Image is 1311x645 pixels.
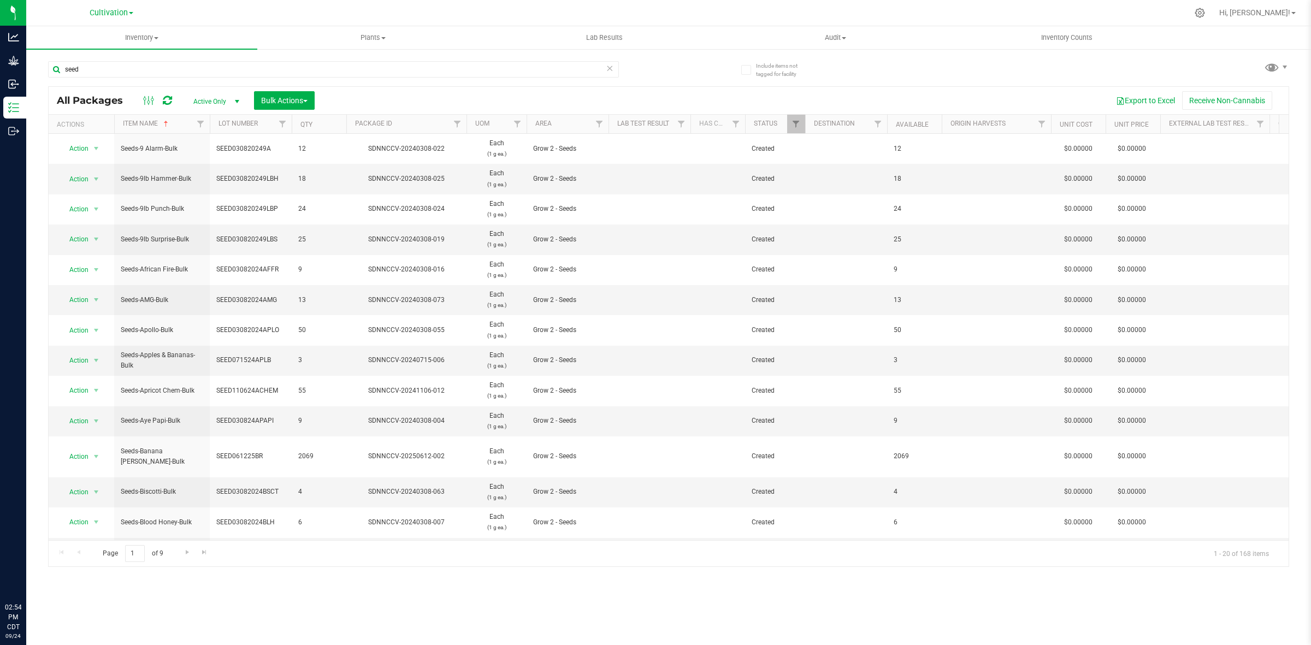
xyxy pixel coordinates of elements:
a: Filter [274,115,292,133]
span: Grow 2 - Seeds [533,386,602,396]
span: Seeds-AMG-Bulk [121,295,203,305]
inline-svg: Grow [8,55,19,66]
span: 24 [894,204,935,214]
span: Each [473,229,520,250]
a: Lab Test Result [617,120,669,127]
span: select [90,232,103,247]
button: Receive Non-Cannabis [1182,91,1272,110]
span: select [90,383,103,398]
span: Each [473,482,520,502]
a: Item Name [123,120,170,127]
span: SEED030824APAPI [216,416,285,426]
span: Lab Results [571,33,637,43]
span: 18 [298,174,340,184]
span: $0.00000 [1112,448,1151,464]
a: Available [896,121,929,128]
span: Clear [606,61,613,75]
p: (1 g ea.) [473,457,520,467]
a: Qty [300,121,312,128]
p: (1 g ea.) [473,270,520,280]
span: Created [752,264,799,275]
span: Created [752,355,799,365]
span: select [90,413,103,429]
span: SEED071524APLB [216,355,285,365]
span: Created [752,174,799,184]
td: $0.00000 [1051,315,1106,345]
span: Created [752,295,799,305]
span: 3 [894,355,935,365]
span: Bulk Actions [261,96,308,105]
span: select [90,353,103,368]
a: Filter [787,115,805,133]
a: Plants [257,26,488,49]
a: Origin Harvests [950,120,1006,127]
div: SDNNCCV-20240308-073 [345,295,468,305]
a: Inventory [26,26,257,49]
span: Include items not tagged for facility [756,62,811,78]
a: Status [754,120,777,127]
p: (1 g ea.) [473,492,520,502]
span: Action [60,262,89,277]
span: 9 [894,264,935,275]
span: select [90,202,103,217]
a: Unit Price [1114,121,1149,128]
iframe: Resource center unread badge [32,556,45,569]
a: Package ID [355,120,392,127]
td: $0.00000 [1051,194,1106,224]
span: SEED030820249A [216,144,285,154]
span: Inventory [26,33,257,43]
span: Created [752,204,799,214]
span: Grow 2 - Seeds [533,355,602,365]
a: Filter [1251,115,1269,133]
span: $0.00000 [1112,201,1151,217]
span: 12 [298,144,340,154]
span: Created [752,234,799,245]
span: Each [473,289,520,310]
span: $0.00000 [1112,292,1151,308]
span: 9 [298,416,340,426]
div: SDNNCCV-20240308-019 [345,234,468,245]
span: Seeds-Apples & Bananas-Bulk [121,350,203,371]
p: (1 g ea.) [473,421,520,431]
span: SEED061225BR [216,451,285,461]
span: SEED03082024BSCT [216,487,285,497]
span: SEED03082024APLO [216,325,285,335]
span: Created [752,416,799,426]
a: Filter [509,115,527,133]
p: (1 g ea.) [473,149,520,159]
p: 02:54 PM CDT [5,602,21,632]
span: Grow 2 - Seeds [533,517,602,528]
a: Destination [814,120,855,127]
span: select [90,141,103,156]
span: Seeds-Banana [PERSON_NAME]-Bulk [121,446,203,467]
a: Filter [448,115,466,133]
span: Created [752,517,799,528]
span: 55 [298,386,340,396]
span: select [90,292,103,307]
span: select [90,449,103,464]
div: SDNNCCV-20240715-006 [345,355,468,365]
span: $0.00000 [1112,262,1151,277]
span: select [90,323,103,338]
td: $0.00000 [1051,538,1106,568]
a: Filter [192,115,210,133]
span: Seeds-9lb Punch-Bulk [121,204,203,214]
td: $0.00000 [1051,507,1106,537]
span: 13 [894,295,935,305]
span: Each [473,512,520,532]
span: Seeds-Apricot Chem-Bulk [121,386,203,396]
span: Grow 2 - Seeds [533,451,602,461]
span: Each [473,411,520,431]
td: $0.00000 [1051,224,1106,255]
span: 24 [298,204,340,214]
span: SEED03082024BLH [216,517,285,528]
div: Actions [57,121,110,128]
span: Seeds-Biscotti-Bulk [121,487,203,497]
span: Inventory Counts [1026,33,1107,43]
span: select [90,171,103,187]
span: 2069 [298,451,340,461]
span: 50 [894,325,935,335]
span: $0.00000 [1112,322,1151,338]
span: $0.00000 [1112,383,1151,399]
p: (1 g ea.) [473,390,520,401]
